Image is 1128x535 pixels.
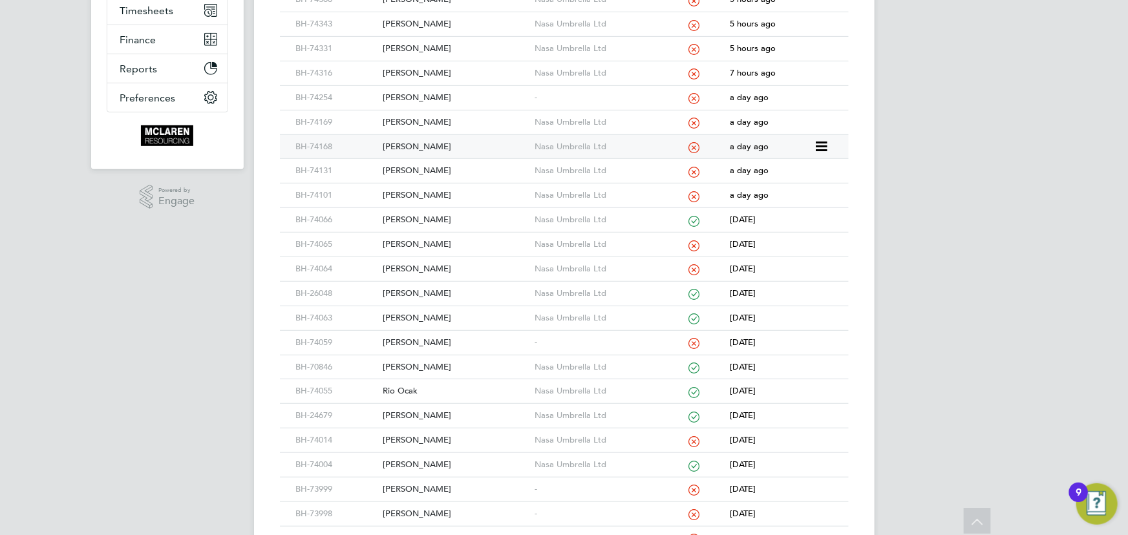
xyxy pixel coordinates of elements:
span: [DATE] [730,263,756,274]
a: BH-24679[PERSON_NAME]Nasa Umbrella Ltd[DATE] [293,403,836,414]
span: a day ago [730,92,769,103]
div: - [531,477,662,501]
div: BH-74331 [293,37,379,61]
a: BH-74131[PERSON_NAME]Nasa Umbrella Ltda day ago [293,158,836,169]
div: [PERSON_NAME] [379,37,531,61]
div: [PERSON_NAME] [379,233,531,257]
span: [DATE] [730,434,756,445]
div: BH-73999 [293,477,379,501]
a: BH-73998[PERSON_NAME]-[DATE] [293,501,836,512]
div: BH-74064 [293,257,379,281]
a: BH-74014[PERSON_NAME]Nasa Umbrella Ltd[DATE] [293,428,836,439]
span: Reports [120,63,158,75]
div: BH-74101 [293,184,379,207]
div: BH-74343 [293,12,379,36]
div: - [531,86,662,110]
div: [PERSON_NAME] [379,331,531,355]
span: 5 hours ago [730,43,776,54]
div: [PERSON_NAME] [379,12,531,36]
div: Nasa Umbrella Ltd [531,355,662,379]
div: Nasa Umbrella Ltd [531,135,662,159]
div: BH-74316 [293,61,379,85]
span: a day ago [730,189,769,200]
a: BH-73999[PERSON_NAME]-[DATE] [293,477,836,488]
div: BH-74004 [293,453,379,477]
div: BH-74131 [293,159,379,183]
div: Nasa Umbrella Ltd [531,379,662,403]
div: Nasa Umbrella Ltd [531,37,662,61]
div: BH-74066 [293,208,379,232]
div: - [531,331,662,355]
div: Nasa Umbrella Ltd [531,233,662,257]
div: [PERSON_NAME] [379,110,531,134]
div: Nasa Umbrella Ltd [531,282,662,306]
div: Nasa Umbrella Ltd [531,110,662,134]
a: BH-74343[PERSON_NAME]Nasa Umbrella Ltd5 hours ago [293,12,836,23]
span: 5 hours ago [730,18,776,29]
a: BH-74063[PERSON_NAME]Nasa Umbrella Ltd[DATE] [293,306,836,317]
button: Open Resource Center, 9 new notifications [1076,483,1118,525]
a: BH-74168[PERSON_NAME]Nasa Umbrella Ltda day ago [293,134,814,145]
div: [PERSON_NAME] [379,184,531,207]
span: [DATE] [730,385,756,396]
div: Nasa Umbrella Ltd [531,257,662,281]
a: BH-74065[PERSON_NAME]Nasa Umbrella Ltd[DATE] [293,232,836,243]
div: BH-74055 [293,379,379,403]
span: [DATE] [730,508,756,519]
span: Finance [120,34,156,46]
span: a day ago [730,116,769,127]
div: Rio Ocak [379,379,531,403]
div: BH-74168 [293,135,379,159]
span: a day ago [730,141,769,152]
div: - [531,502,662,526]
a: BH-74316[PERSON_NAME]Nasa Umbrella Ltd7 hours ago [293,61,836,72]
div: [PERSON_NAME] [379,502,531,526]
span: [DATE] [730,459,756,470]
div: BH-24679 [293,404,379,428]
span: [DATE] [730,337,756,348]
span: [DATE] [730,410,756,421]
span: [DATE] [730,483,756,494]
a: BH-74101[PERSON_NAME]Nasa Umbrella Ltda day ago [293,183,836,194]
span: a day ago [730,165,769,176]
div: [PERSON_NAME] [379,404,531,428]
div: [PERSON_NAME] [379,159,531,183]
button: Preferences [107,83,228,112]
div: BH-74169 [293,110,379,134]
div: BH-70846 [293,355,379,379]
div: 9 [1076,492,1081,509]
div: [PERSON_NAME] [379,453,531,477]
span: [DATE] [730,312,756,323]
div: [PERSON_NAME] [379,257,531,281]
div: [PERSON_NAME] [379,86,531,110]
a: BH-74004[PERSON_NAME]Nasa Umbrella Ltd[DATE] [293,452,836,463]
div: Nasa Umbrella Ltd [531,428,662,452]
div: [PERSON_NAME] [379,306,531,330]
div: [PERSON_NAME] [379,135,531,159]
div: [PERSON_NAME] [379,428,531,452]
a: BH-74066[PERSON_NAME]Nasa Umbrella Ltd[DATE] [293,207,836,218]
div: Nasa Umbrella Ltd [531,453,662,477]
a: BH-70846[PERSON_NAME]Nasa Umbrella Ltd[DATE] [293,355,836,366]
div: [PERSON_NAME] [379,61,531,85]
button: Reports [107,54,228,83]
a: BH-26048[PERSON_NAME]Nasa Umbrella Ltd[DATE] [293,281,836,292]
img: mclaren-logo-retina.png [141,125,193,146]
div: BH-26048 [293,282,379,306]
div: [PERSON_NAME] [379,208,531,232]
div: BH-74059 [293,331,379,355]
a: BH-74254[PERSON_NAME]-a day ago [293,85,836,96]
div: BH-74063 [293,306,379,330]
div: [PERSON_NAME] [379,282,531,306]
div: Nasa Umbrella Ltd [531,404,662,428]
div: BH-73998 [293,502,379,526]
div: Nasa Umbrella Ltd [531,12,662,36]
div: BH-74254 [293,86,379,110]
span: [DATE] [730,361,756,372]
a: BH-74064[PERSON_NAME]Nasa Umbrella Ltd[DATE] [293,257,836,267]
span: [DATE] [730,214,756,225]
div: BH-74014 [293,428,379,452]
span: 7 hours ago [730,67,776,78]
div: [PERSON_NAME] [379,355,531,379]
a: BH-74059[PERSON_NAME]-[DATE] [293,330,836,341]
